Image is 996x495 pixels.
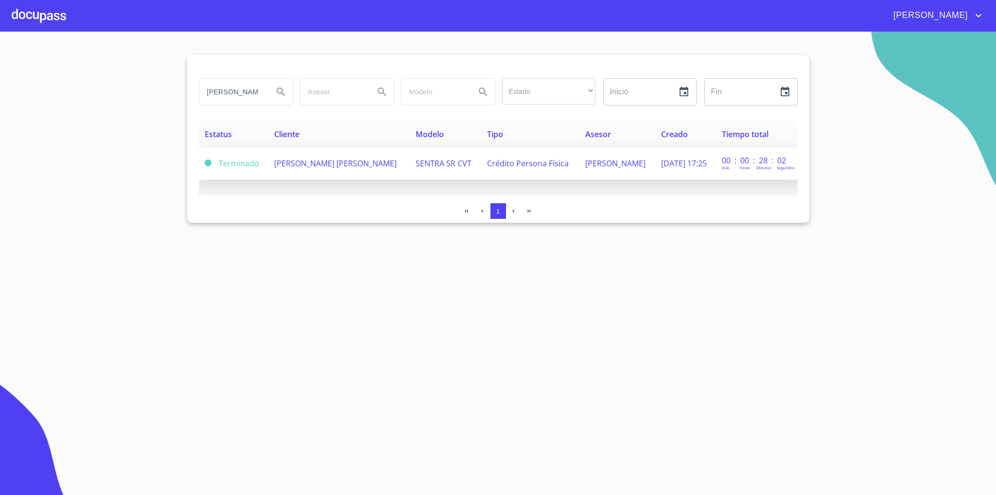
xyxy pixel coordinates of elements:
button: account of current user [886,8,984,23]
span: [PERSON_NAME] [585,158,646,169]
input: search [199,79,265,105]
span: Terminado [205,159,211,166]
button: Search [370,80,394,104]
button: Search [472,80,495,104]
button: 1 [490,203,506,219]
span: Tipo [487,129,503,140]
span: Estatus [205,129,232,140]
p: Dias [722,165,730,170]
span: Terminado [219,158,259,169]
input: search [300,79,367,105]
span: [DATE] 17:25 [661,158,707,169]
span: Tiempo total [722,129,769,140]
span: [PERSON_NAME] [886,8,973,23]
span: Crédito Persona Física [487,158,569,169]
div: ​ [502,78,595,105]
span: Creado [661,129,688,140]
p: Segundos [777,165,795,170]
span: 1 [496,208,500,215]
p: Horas [739,165,750,170]
span: Modelo [416,129,444,140]
p: Minutos [756,165,771,170]
span: [PERSON_NAME] [PERSON_NAME] [274,158,397,169]
button: Search [269,80,293,104]
input: search [402,79,468,105]
span: Cliente [274,129,299,140]
p: 00 : 00 : 28 : 02 [722,155,787,166]
span: Asesor [585,129,611,140]
span: SENTRA SR CVT [416,158,472,169]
